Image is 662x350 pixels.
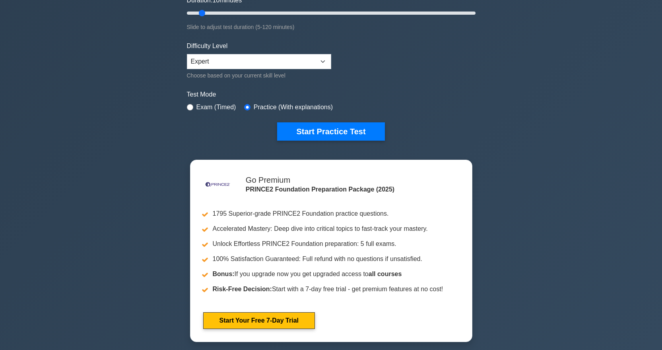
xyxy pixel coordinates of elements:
div: Slide to adjust test duration (5-120 minutes) [187,22,476,32]
label: Practice (With explanations) [254,102,333,112]
div: Choose based on your current skill level [187,71,331,80]
label: Exam (Timed) [196,102,236,112]
a: Start Your Free 7-Day Trial [203,312,315,329]
label: Difficulty Level [187,41,228,51]
label: Test Mode [187,90,476,99]
button: Start Practice Test [277,122,384,141]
